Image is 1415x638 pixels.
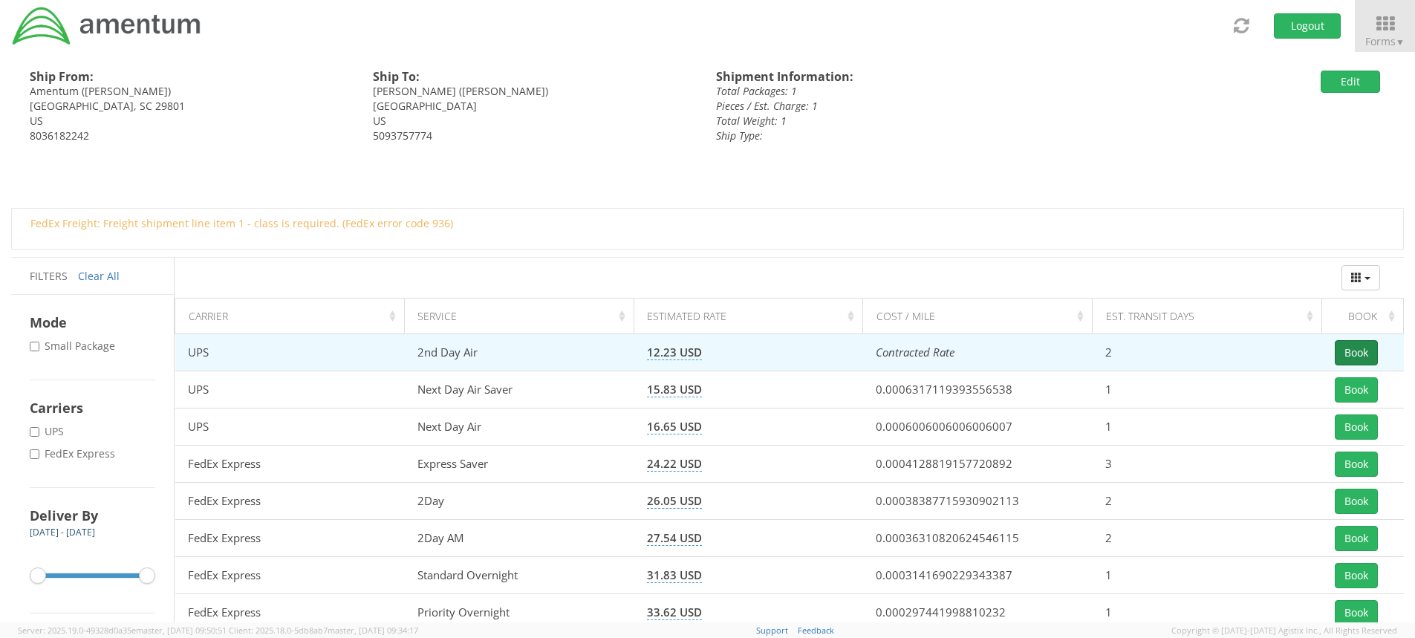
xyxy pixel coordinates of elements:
span: 16.65 USD [647,419,702,434]
button: Book [1335,340,1378,365]
label: Small Package [30,339,118,354]
td: 3 [1093,446,1322,483]
button: Book [1335,489,1378,514]
td: 2Day [404,483,634,520]
input: Small Package [30,342,39,351]
h4: Ship From: [30,71,351,84]
button: Edit [1321,71,1380,93]
td: 2 [1093,520,1322,557]
button: Book [1335,377,1378,403]
td: 1 [1093,408,1322,446]
div: Carrier [189,309,400,324]
button: Columns [1341,265,1380,290]
a: Clear All [78,269,120,283]
span: 33.62 USD [647,605,702,620]
td: 2 [1093,334,1322,371]
span: Client: 2025.18.0-5db8ab7 [229,625,418,636]
td: Standard Overnight [404,557,634,594]
div: Service [417,309,628,324]
div: [GEOGRAPHIC_DATA] [373,99,694,114]
span: master, [DATE] 09:50:51 [136,625,227,636]
span: master, [DATE] 09:34:17 [328,625,418,636]
div: Estimated Rate [647,309,858,324]
td: 0.0006317119393556538 [863,371,1093,408]
label: UPS [30,424,67,439]
button: Logout [1274,13,1341,39]
div: Pieces / Est. Charge: 1 [716,99,1151,114]
div: [PERSON_NAME] ([PERSON_NAME]) [373,84,694,99]
button: Book [1335,452,1378,477]
span: Forms [1365,34,1405,48]
td: 0.000297441998810232 [863,594,1093,631]
span: Server: 2025.19.0-49328d0a35e [18,625,227,636]
span: [DATE] - [DATE] [30,526,95,538]
td: 2nd Day Air [404,334,634,371]
button: Book [1335,414,1378,440]
td: 0.00036310820624546115 [863,520,1093,557]
td: Next Day Air [404,408,634,446]
span: 31.83 USD [647,567,702,583]
h4: Ship To: [373,71,694,84]
td: 0.0006006006006006007 [863,408,1093,446]
i: Contracted Rate [876,345,954,359]
div: US [30,114,351,128]
td: UPS [175,371,405,408]
div: Amentum ([PERSON_NAME]) [30,84,351,99]
a: Support [756,625,788,636]
td: Next Day Air Saver [404,371,634,408]
div: Ship Type: [716,128,1151,143]
td: FedEx Express [175,446,405,483]
span: 15.83 USD [647,382,702,397]
td: Express Saver [404,446,634,483]
td: Priority Overnight [404,594,634,631]
td: 0.0004128819157720892 [863,446,1093,483]
span: Copyright © [DATE]-[DATE] Agistix Inc., All Rights Reserved [1171,625,1397,637]
td: 1 [1093,371,1322,408]
span: Filters [30,269,68,283]
div: Est. Transit Days [1106,309,1317,324]
div: 5093757774 [373,128,694,143]
td: 0.00038387715930902113 [863,483,1093,520]
div: [GEOGRAPHIC_DATA], SC 29801 [30,99,351,114]
div: US [373,114,694,128]
button: Book [1335,600,1378,625]
label: FedEx Express [30,446,118,461]
td: 1 [1093,594,1322,631]
div: FedEx Freight: Freight shipment line item 1 - class is required. (FedEx error code 936) [19,216,1391,231]
img: dyn-intl-logo-049831509241104b2a82.png [11,5,203,47]
td: FedEx Express [175,594,405,631]
button: Book [1335,563,1378,588]
td: UPS [175,334,405,371]
h4: Carriers [30,399,155,417]
input: UPS [30,427,39,437]
td: 1 [1093,557,1322,594]
h4: Mode [30,313,155,331]
span: 24.22 USD [647,456,702,472]
td: 0.0003141690229343387 [863,557,1093,594]
span: 27.54 USD [647,530,702,546]
td: 2Day AM [404,520,634,557]
td: UPS [175,408,405,446]
span: 12.23 USD [647,345,702,360]
div: Cost / Mile [876,309,1087,324]
button: Book [1335,526,1378,551]
div: Book [1336,309,1399,324]
span: ▼ [1396,36,1405,48]
span: 26.05 USD [647,493,702,509]
h4: Shipment Information: [716,71,1151,84]
td: FedEx Express [175,520,405,557]
a: Feedback [798,625,834,636]
div: Total Packages: 1 [716,84,1151,99]
div: 8036182242 [30,128,351,143]
td: 2 [1093,483,1322,520]
input: FedEx Express [30,449,39,459]
td: FedEx Express [175,557,405,594]
div: Total Weight: 1 [716,114,1151,128]
h4: Deliver By [30,507,155,524]
td: FedEx Express [175,483,405,520]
